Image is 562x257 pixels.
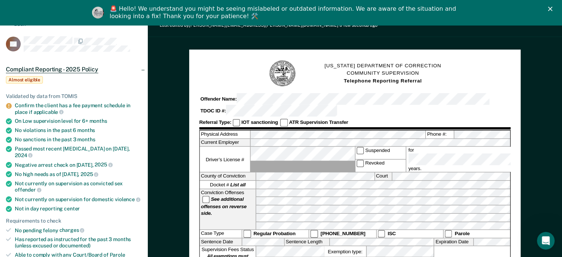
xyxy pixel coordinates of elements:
span: 2025 [95,162,112,168]
label: Phone #: [426,131,454,138]
input: See additional offenses on reverse side. [202,196,210,203]
span: months [77,127,95,133]
label: Expiration Date [435,238,474,246]
iframe: Intercom live chat [537,232,555,250]
h1: [US_STATE] DEPARTMENT OF CORRECTION COMMUNITY SUPERVISION [324,62,441,85]
img: TN Seal [269,60,297,88]
div: Not currently on supervision as convicted sex [15,180,142,193]
strong: Parole [455,231,470,236]
label: Court [375,173,391,180]
input: ATR Supervision Transfer [280,119,288,127]
span: 2024 [15,152,33,158]
label: Driver’s License # [200,147,250,172]
span: 2025 [81,171,98,177]
div: Case Type [200,230,242,238]
div: Not currently on supervision for domestic [15,196,142,203]
label: Sentence Date [200,238,242,246]
div: 🚨 Hello! We understand you might be seeing mislabeled or outdated information. We are aware of th... [110,5,459,20]
div: On Low supervision level for 6+ [15,118,142,124]
input: Revoked [357,160,364,168]
span: months [77,136,95,142]
div: No violations in the past 6 [15,127,142,133]
input: ISC [378,230,385,238]
label: County of Conviction [200,173,256,180]
strong: [PHONE_NUMBER] [321,231,365,236]
input: IOT sanctioning [232,119,240,127]
strong: Telephone Reporting Referral [344,78,422,84]
label: Exemption type: [324,246,366,257]
img: Profile image for Kim [92,7,104,18]
input: Parole [445,230,452,238]
label: Sentence Length [285,238,329,246]
strong: ATR Supervision Transfer [289,120,348,125]
div: Confirm the client has a fee payment schedule in place if applicable [15,102,142,115]
div: Negative arrest check on [DATE], [15,162,142,168]
label: Physical Address [200,131,250,138]
div: Validated by data from TOMIS [6,93,142,99]
label: Revoked [355,160,406,172]
input: for years. [408,153,519,165]
strong: List all [230,182,245,187]
div: Passed most recent [MEDICAL_DATA] on [DATE], [15,146,142,158]
strong: TDOC ID #: [200,108,226,114]
div: Has reported as instructed for the past 3 months (unless excused or [15,236,142,249]
div: No high needs as of [DATE], [15,171,142,177]
label: Suspended [355,147,406,159]
span: Almost eligible [6,76,43,84]
strong: Regular Probation [253,231,296,236]
span: Docket # [210,181,245,188]
strong: ISC [388,231,396,236]
span: charges [59,227,85,233]
label: for years. [407,147,520,172]
input: [PHONE_NUMBER] [310,230,318,238]
strong: See additional offenses on reverse side. [201,196,247,216]
input: Suspended [357,147,364,155]
strong: IOT sanctioning [241,120,278,125]
div: No pending felony [15,227,142,234]
span: offender [15,187,41,193]
span: center [64,206,80,212]
div: Requirements to check [6,218,142,224]
div: Close [548,7,555,11]
label: Current Employer [200,139,250,146]
span: documented) [59,243,90,248]
span: Compliant Reporting - 2025 Policy [6,66,98,73]
strong: Offender Name: [200,96,237,102]
strong: Referral Type: [199,120,231,125]
div: Not in day reporting [15,206,142,212]
span: months [89,118,107,124]
div: No sanctions in the past 3 [15,136,142,143]
span: violence [115,196,140,202]
span: a few seconds ago [340,23,378,28]
input: Regular Probation [243,230,251,238]
div: Conviction Offenses [200,189,256,229]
